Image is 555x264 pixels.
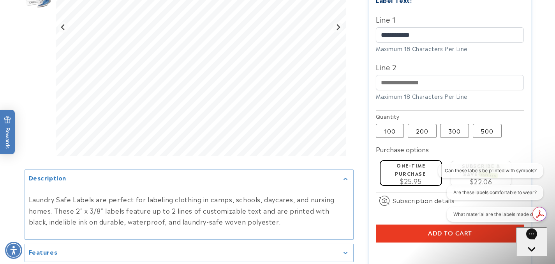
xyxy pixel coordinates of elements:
[376,124,404,138] label: 100
[29,194,349,227] p: Laundry Safe Labels are perfect for labeling clothing in camps, schools, daycares, and nursing ho...
[400,176,422,186] span: $25.95
[376,45,524,53] div: Maximum 18 Characters Per Line
[333,22,343,33] button: Next slide
[393,196,455,205] span: Subscription details
[29,174,67,182] h2: Description
[376,92,524,100] div: Maximum 18 Characters Per Line
[4,116,11,149] span: Rewards
[462,162,500,177] label: Subscribe & save
[395,162,426,177] label: One-time purchase
[376,13,524,25] label: Line 1
[5,242,22,259] div: Accessibility Menu
[376,225,524,243] button: Add to cart
[516,227,547,256] iframe: Gorgias live chat messenger
[25,13,52,40] div: Go to slide 5
[376,144,429,154] label: Purchase options
[473,124,502,138] label: 500
[408,124,437,138] label: 200
[376,112,400,120] legend: Quantity
[6,202,99,225] iframe: Sign Up via Text for Offers
[440,124,469,138] label: 300
[58,22,69,33] button: Go to last slide
[428,230,472,237] span: Add to cart
[376,61,524,73] label: Line 2
[25,244,353,262] summary: Features
[432,163,547,229] iframe: Gorgias live chat conversation starters
[25,170,353,188] summary: Description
